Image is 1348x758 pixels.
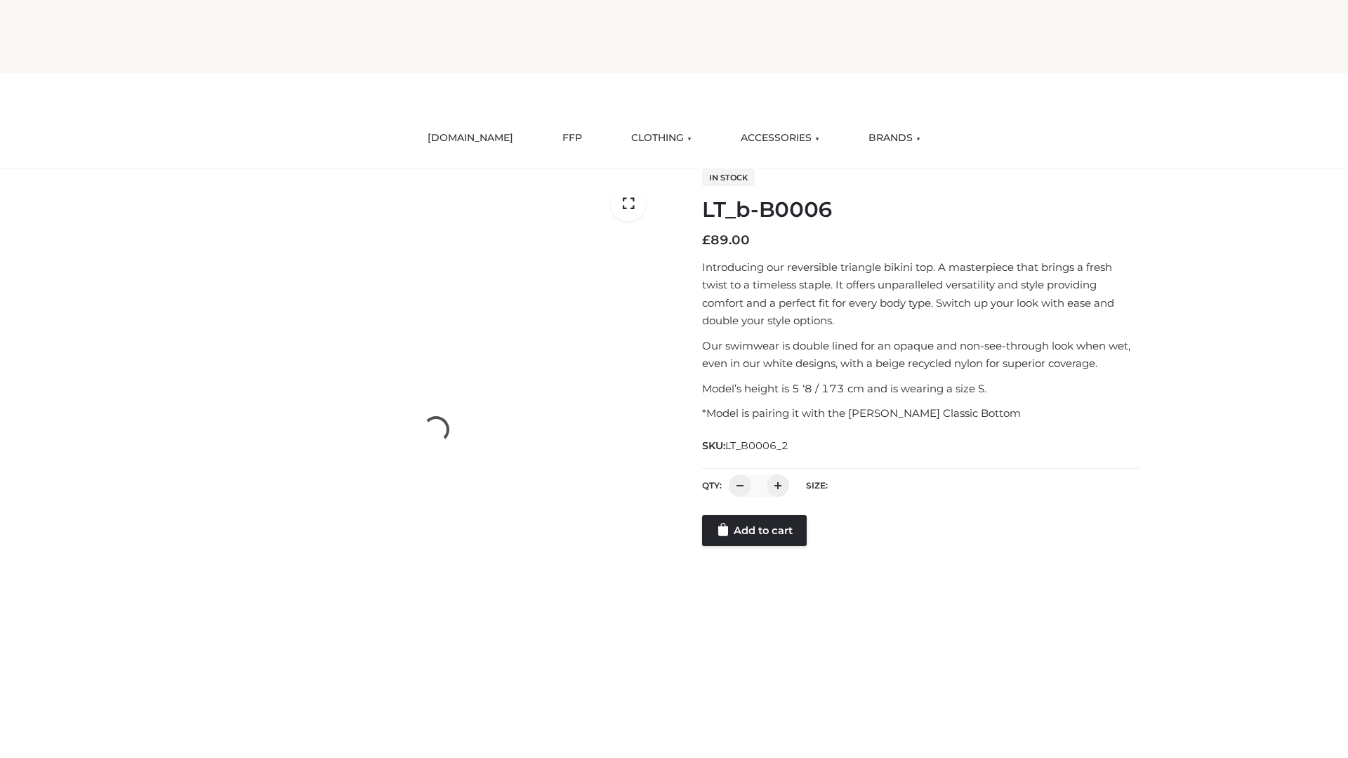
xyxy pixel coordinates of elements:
a: CLOTHING [621,123,702,154]
p: *Model is pairing it with the [PERSON_NAME] Classic Bottom [702,404,1139,423]
label: Size: [806,480,828,491]
a: BRANDS [858,123,931,154]
a: ACCESSORIES [730,123,830,154]
a: Add to cart [702,515,807,546]
p: Introducing our reversible triangle bikini top. A masterpiece that brings a fresh twist to a time... [702,258,1139,330]
label: QTY: [702,480,722,491]
span: SKU: [702,437,790,454]
h1: LT_b-B0006 [702,197,1139,222]
a: FFP [552,123,593,154]
span: In stock [702,169,755,186]
a: [DOMAIN_NAME] [417,123,524,154]
p: Model’s height is 5 ‘8 / 173 cm and is wearing a size S. [702,380,1139,398]
p: Our swimwear is double lined for an opaque and non-see-through look when wet, even in our white d... [702,337,1139,373]
span: £ [702,232,711,248]
span: LT_B0006_2 [725,439,788,452]
bdi: 89.00 [702,232,750,248]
